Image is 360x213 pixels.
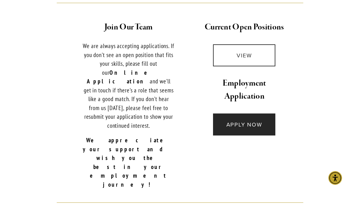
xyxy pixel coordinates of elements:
[205,22,284,33] strong: Current Open Positions
[213,113,275,135] a: APPLY NOW
[328,171,342,185] div: Accessibility Menu
[104,22,153,33] strong: Join Our Team
[87,69,162,85] strong: Online Application
[82,42,175,130] p: We are always accepting applications. If you don't see an open position that fits your skills, pl...
[83,136,181,188] strong: We appreciate your support and wish you the best in your employment journey!
[223,78,267,102] strong: Employment Application
[213,44,275,66] a: VIEW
